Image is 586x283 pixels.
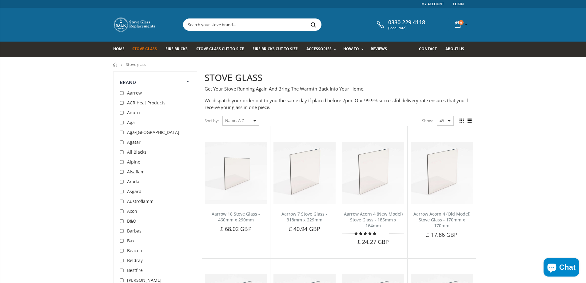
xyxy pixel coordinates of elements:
[422,116,433,126] span: Show:
[426,231,457,238] span: £ 17.86 GBP
[127,208,137,214] span: Axon
[196,46,244,51] span: Stove Glass Cut To Size
[371,42,392,57] a: Reviews
[127,100,165,106] span: ACR Heat Products
[127,257,143,263] span: Beldray
[413,211,470,228] a: Aarrow Acorn 4 (Old Model) Stove Glass - 170mm x 170mm
[113,63,118,67] a: Home
[205,97,473,111] p: We dispatch your order out to you the same day if placed before 2pm. Our 99.9% successful deliver...
[452,18,469,30] a: 0
[113,46,125,51] span: Home
[289,225,320,232] span: £ 40.94 GBP
[120,79,136,85] span: Brand
[127,238,136,244] span: Baxi
[253,42,302,57] a: Fire Bricks Cut To Size
[165,46,188,51] span: Fire Bricks
[127,129,179,135] span: Aga/[GEOGRAPHIC_DATA]
[388,26,425,30] span: (local rate)
[205,142,267,204] img: Aarrow 18 Stove Glass
[183,19,390,30] input: Search your stove brand...
[354,231,377,236] span: 5.00 stars
[371,46,387,51] span: Reviews
[375,19,425,30] a: 0330 229 4118 (local rate)
[445,42,469,57] a: About us
[459,20,464,25] span: 0
[458,117,465,124] span: Grid view
[113,42,129,57] a: Home
[343,42,367,57] a: How To
[127,149,146,155] span: All Blacks
[205,115,219,126] span: Sort by:
[411,142,473,204] img: Aarrow Acorn 4 Old Model Stove Glass
[113,17,156,32] img: Stove Glass Replacement
[127,110,140,115] span: Aduro
[445,46,464,51] span: About us
[196,42,249,57] a: Stove Glass Cut To Size
[357,238,389,245] span: £ 24.27 GBP
[132,42,161,57] a: Stove Glass
[343,46,359,51] span: How To
[273,142,336,204] img: Aarrow 7 Stove Glass
[127,169,145,175] span: Alsaflam
[253,46,298,51] span: Fire Bricks Cut To Size
[126,62,146,67] span: Stove glass
[165,42,192,57] a: Fire Bricks
[212,211,260,223] a: Aarrow 18 Stove Glass - 460mm x 290mm
[344,211,403,228] a: Aarrow Acorn 4 (New Model) Stove Glass - 185mm x 164mm
[466,117,473,124] span: List view
[542,258,581,278] inbox-online-store-chat: Shopify online store chat
[127,248,142,253] span: Beacon
[127,119,135,125] span: Aga
[306,46,331,51] span: Accessories
[127,277,161,283] span: [PERSON_NAME]
[205,71,473,84] h2: STOVE GLASS
[306,42,339,57] a: Accessories
[127,188,142,194] span: Asgard
[127,139,141,145] span: Agatar
[127,267,143,273] span: Bestfire
[419,42,441,57] a: Contact
[127,198,153,204] span: Austroflamm
[281,211,327,223] a: Aarrow 7 Stove Glass - 318mm x 229mm
[342,142,404,204] img: Aarrow Acorn 4 New Model Stove Glass
[388,19,425,26] span: 0330 229 4118
[127,159,140,165] span: Alpine
[205,85,473,92] p: Get Your Stove Running Again And Bring The Warmth Back Into Your Home.
[307,19,321,30] button: Search
[127,179,139,184] span: Arada
[127,228,142,234] span: Barbas
[127,218,136,224] span: B&Q
[220,225,252,232] span: £ 68.02 GBP
[127,90,142,96] span: Aarrow
[132,46,157,51] span: Stove Glass
[419,46,437,51] span: Contact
